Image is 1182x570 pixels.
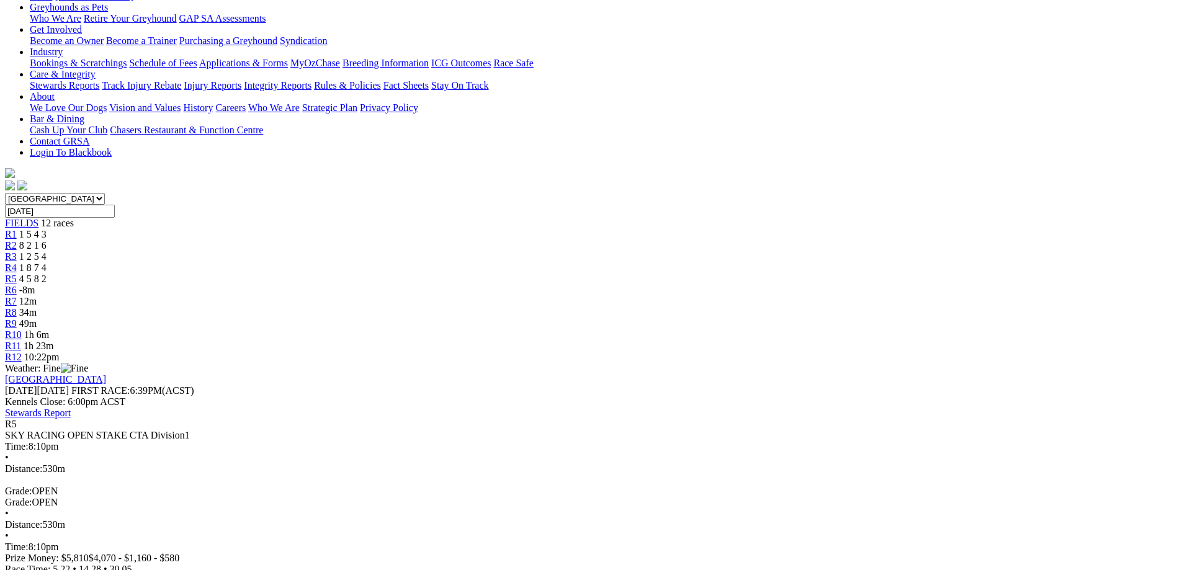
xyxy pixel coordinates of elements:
[30,35,1177,47] div: Get Involved
[19,240,47,251] span: 8 2 1 6
[431,80,488,91] a: Stay On Track
[5,218,38,228] a: FIELDS
[343,58,429,68] a: Breeding Information
[5,285,17,295] a: R6
[24,352,60,362] span: 10:22pm
[5,541,29,552] span: Time:
[5,486,1177,497] div: OPEN
[183,102,213,113] a: History
[5,530,9,541] span: •
[5,363,88,373] span: Weather: Fine
[5,240,17,251] a: R2
[30,47,63,57] a: Industry
[5,352,22,362] a: R12
[5,519,1177,530] div: 530m
[30,125,1177,136] div: Bar & Dining
[102,80,181,91] a: Track Injury Rebate
[19,229,47,239] span: 1 5 4 3
[5,508,9,519] span: •
[5,262,17,273] a: R4
[5,463,42,474] span: Distance:
[19,285,35,295] span: -8m
[30,136,89,146] a: Contact GRSA
[5,296,17,306] a: R7
[314,80,381,91] a: Rules & Policies
[71,385,194,396] span: 6:39PM(ACST)
[5,385,37,396] span: [DATE]
[5,497,32,507] span: Grade:
[5,251,17,262] a: R3
[61,363,88,374] img: Fine
[30,147,112,158] a: Login To Blackbook
[5,274,17,284] a: R5
[5,329,22,340] a: R10
[5,307,17,318] a: R8
[106,35,177,46] a: Become a Trainer
[30,13,1177,24] div: Greyhounds as Pets
[5,419,17,429] span: R5
[110,125,263,135] a: Chasers Restaurant & Function Centre
[5,553,1177,564] div: Prize Money: $5,810
[5,168,15,178] img: logo-grsa-white.png
[19,318,37,329] span: 49m
[5,497,1177,508] div: OPEN
[5,463,1177,474] div: 530m
[5,385,69,396] span: [DATE]
[179,13,266,24] a: GAP SA Assessments
[179,35,277,46] a: Purchasing a Greyhound
[30,80,99,91] a: Stewards Reports
[5,374,106,385] a: [GEOGRAPHIC_DATA]
[5,180,15,190] img: facebook.svg
[24,341,53,351] span: 1h 23m
[5,519,42,530] span: Distance:
[5,229,17,239] a: R1
[184,80,241,91] a: Injury Reports
[19,274,47,284] span: 4 5 8 2
[19,296,37,306] span: 12m
[41,218,74,228] span: 12 races
[5,205,115,218] input: Select date
[30,114,84,124] a: Bar & Dining
[5,318,17,329] span: R9
[30,58,127,68] a: Bookings & Scratchings
[215,102,246,113] a: Careers
[30,91,55,102] a: About
[84,13,177,24] a: Retire Your Greyhound
[30,69,96,79] a: Care & Integrity
[19,307,37,318] span: 34m
[109,102,181,113] a: Vision and Values
[30,80,1177,91] div: Care & Integrity
[30,13,81,24] a: Who We Are
[19,251,47,262] span: 1 2 5 4
[431,58,491,68] a: ICG Outcomes
[244,80,311,91] a: Integrity Reports
[280,35,327,46] a: Syndication
[5,441,29,452] span: Time:
[5,452,9,463] span: •
[30,58,1177,69] div: Industry
[30,2,108,12] a: Greyhounds as Pets
[360,102,418,113] a: Privacy Policy
[5,441,1177,452] div: 8:10pm
[5,486,32,496] span: Grade:
[5,541,1177,553] div: 8:10pm
[30,125,107,135] a: Cash Up Your Club
[30,102,1177,114] div: About
[30,102,107,113] a: We Love Our Dogs
[19,262,47,273] span: 1 8 7 4
[5,407,71,418] a: Stewards Report
[302,102,357,113] a: Strategic Plan
[24,329,49,340] span: 1h 6m
[199,58,288,68] a: Applications & Forms
[89,553,180,563] span: $4,070 - $1,160 - $580
[5,341,21,351] a: R11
